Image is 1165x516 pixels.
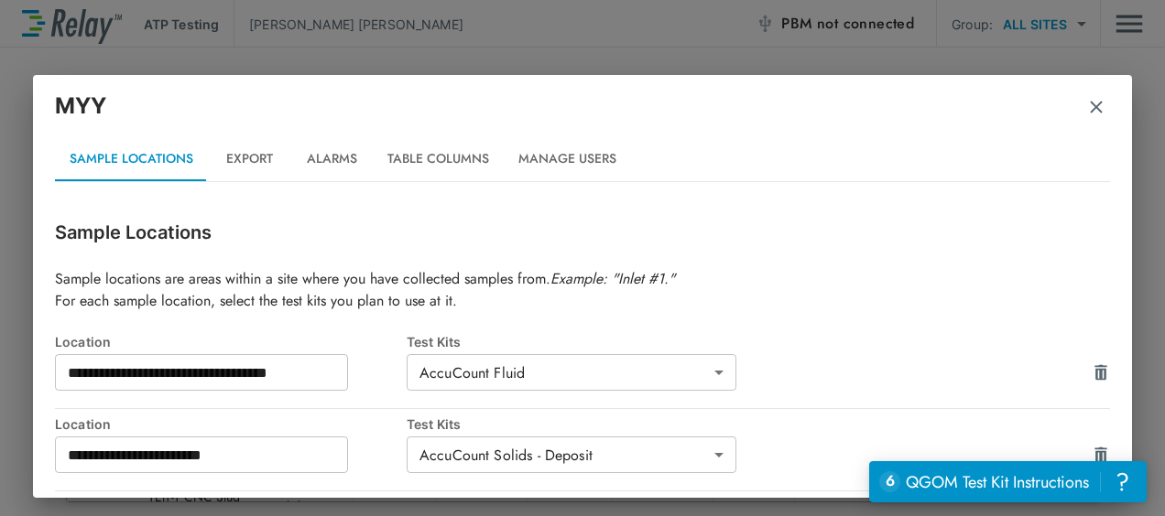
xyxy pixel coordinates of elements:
div: Test Kits [407,334,758,349]
div: Location [55,416,407,432]
p: Sample Locations [55,219,1110,246]
img: Drawer Icon [1092,363,1110,382]
button: Table Columns [373,137,504,181]
img: Drawer Icon [1092,446,1110,464]
button: Sample Locations [55,137,208,181]
iframe: Resource center [869,461,1147,502]
button: Export [208,137,290,181]
div: Test Kits [407,416,758,432]
button: Alarms [290,137,373,181]
p: Sample locations are areas within a site where you have collected samples from. For each sample l... [55,268,1110,312]
button: Manage Users [504,137,631,181]
p: MYY [55,90,106,123]
img: Remove [1087,98,1105,116]
div: AccuCount Fluid [407,354,736,391]
div: Location [55,334,407,349]
em: Example: "Inlet #1." [550,268,675,289]
div: AccuCount Solids - Deposit [407,436,736,473]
